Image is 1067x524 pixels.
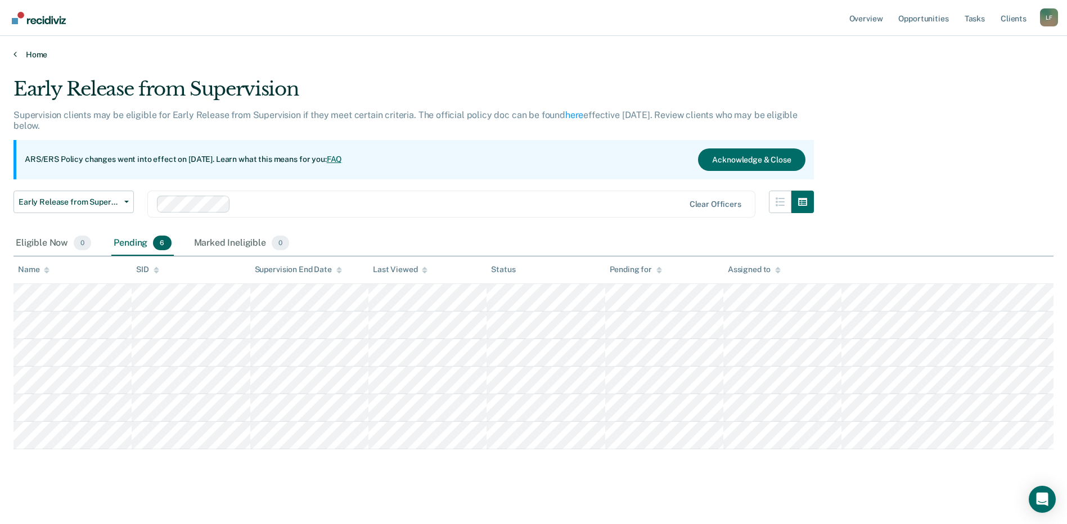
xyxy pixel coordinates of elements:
a: Home [13,49,1054,60]
a: FAQ [327,155,343,164]
p: Supervision clients may be eligible for Early Release from Supervision if they meet certain crite... [13,110,798,131]
div: Name [18,265,49,274]
button: Acknowledge & Close [698,148,805,171]
div: L F [1040,8,1058,26]
img: Recidiviz [12,12,66,24]
a: here [565,110,583,120]
span: 0 [74,236,91,250]
button: Profile dropdown button [1040,8,1058,26]
div: Eligible Now0 [13,231,93,256]
div: SID [136,265,159,274]
div: Early Release from Supervision [13,78,814,110]
div: Status [491,265,515,274]
span: Early Release from Supervision [19,197,120,207]
div: Supervision End Date [255,265,342,274]
div: Pending for [610,265,662,274]
div: Pending6 [111,231,173,256]
div: Assigned to [728,265,781,274]
span: 6 [153,236,171,250]
button: Early Release from Supervision [13,191,134,213]
div: Last Viewed [373,265,427,274]
div: Marked Ineligible0 [192,231,292,256]
div: Open Intercom Messenger [1029,486,1056,513]
span: 0 [272,236,289,250]
div: Clear officers [690,200,741,209]
p: ARS/ERS Policy changes went into effect on [DATE]. Learn what this means for you: [25,154,342,165]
